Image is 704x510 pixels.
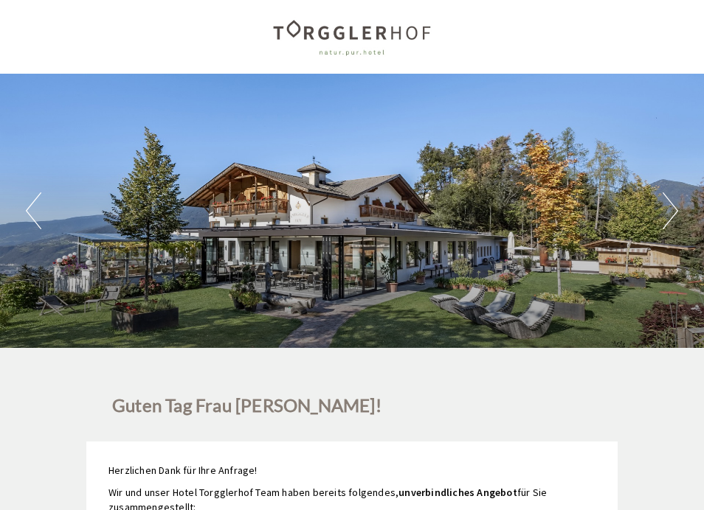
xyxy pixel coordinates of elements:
[26,192,41,229] button: Previous
[663,192,678,229] button: Next
[112,396,382,422] h1: Guten Tag Frau [PERSON_NAME]!
[398,486,517,499] strong: unverbindliches Angebot
[108,464,596,478] p: Herzlichen Dank für Ihre Anfrage!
